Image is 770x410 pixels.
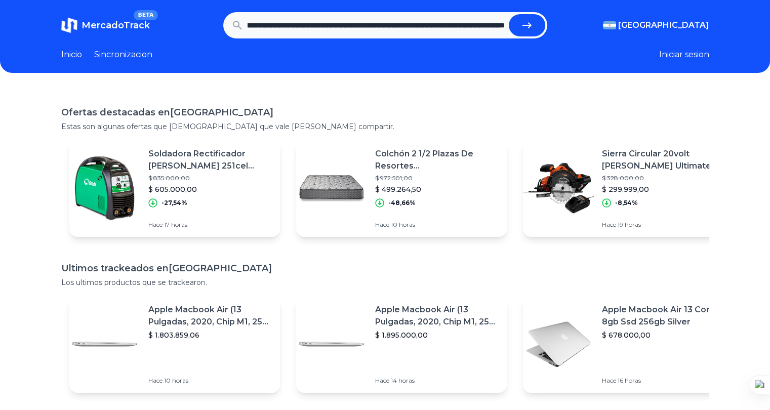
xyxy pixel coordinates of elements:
[69,153,140,224] img: Featured image
[375,184,499,194] p: $ 499.264,50
[375,148,499,172] p: Colchón 2 1/2 Plazas De Resortes [GEOGRAPHIC_DATA][PERSON_NAME] Y Gris Oscuro - 140cm X 190cm X 27cm
[296,296,507,393] a: Featured imageApple Macbook Air (13 Pulgadas, 2020, Chip M1, 256 Gb De Ssd, 8 Gb De Ram) - Plata$...
[161,199,187,207] p: -27,54%
[148,174,272,182] p: $ 835.000,00
[375,174,499,182] p: $ 972.501,00
[602,148,725,172] p: Sierra Circular 20volt [PERSON_NAME] Ultimate Ult117
[69,309,140,380] img: Featured image
[61,17,150,33] a: MercadoTrackBETA
[148,377,272,385] p: Hace 10 horas
[61,261,709,275] h1: Ultimos trackeados en [GEOGRAPHIC_DATA]
[602,221,725,229] p: Hace 19 horas
[94,49,152,61] a: Sincronizacion
[603,21,616,29] img: Argentina
[69,296,280,393] a: Featured imageApple Macbook Air (13 Pulgadas, 2020, Chip M1, 256 Gb De Ssd, 8 Gb De Ram) - Plata$...
[69,140,280,237] a: Featured imageSoldadora Rectificador [PERSON_NAME] 251cel (ideal Celulósicos)$ 835.000,00$ 605.00...
[61,49,82,61] a: Inicio
[82,20,150,31] span: MercadoTrack
[523,309,594,380] img: Featured image
[602,377,725,385] p: Hace 16 horas
[602,184,725,194] p: $ 299.999,00
[523,153,594,224] img: Featured image
[375,221,499,229] p: Hace 10 horas
[375,304,499,328] p: Apple Macbook Air (13 Pulgadas, 2020, Chip M1, 256 Gb De Ssd, 8 Gb De Ram) - Plata
[618,19,709,31] span: [GEOGRAPHIC_DATA]
[523,296,734,393] a: Featured imageApple Macbook Air 13 Core I5 8gb Ssd 256gb Silver$ 678.000,00Hace 16 horas
[615,199,638,207] p: -8,54%
[659,49,709,61] button: Iniciar sesion
[148,304,272,328] p: Apple Macbook Air (13 Pulgadas, 2020, Chip M1, 256 Gb De Ssd, 8 Gb De Ram) - Plata
[61,17,77,33] img: MercadoTrack
[134,10,157,20] span: BETA
[602,174,725,182] p: $ 328.000,00
[603,19,709,31] button: [GEOGRAPHIC_DATA]
[375,377,499,385] p: Hace 14 horas
[296,153,367,224] img: Featured image
[296,140,507,237] a: Featured imageColchón 2 1/2 Plazas De Resortes [GEOGRAPHIC_DATA][PERSON_NAME] Y Gris Oscuro - 140...
[296,309,367,380] img: Featured image
[148,148,272,172] p: Soldadora Rectificador [PERSON_NAME] 251cel (ideal Celulósicos)
[388,199,416,207] p: -48,66%
[61,277,709,288] p: Los ultimos productos que se trackearon.
[375,330,499,340] p: $ 1.895.000,00
[148,184,272,194] p: $ 605.000,00
[61,121,709,132] p: Estas son algunas ofertas que [DEMOGRAPHIC_DATA] que vale [PERSON_NAME] compartir.
[61,105,709,119] h1: Ofertas destacadas en [GEOGRAPHIC_DATA]
[602,330,725,340] p: $ 678.000,00
[148,330,272,340] p: $ 1.803.859,06
[602,304,725,328] p: Apple Macbook Air 13 Core I5 8gb Ssd 256gb Silver
[148,221,272,229] p: Hace 17 horas
[523,140,734,237] a: Featured imageSierra Circular 20volt [PERSON_NAME] Ultimate Ult117$ 328.000,00$ 299.999,00-8,54%H...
